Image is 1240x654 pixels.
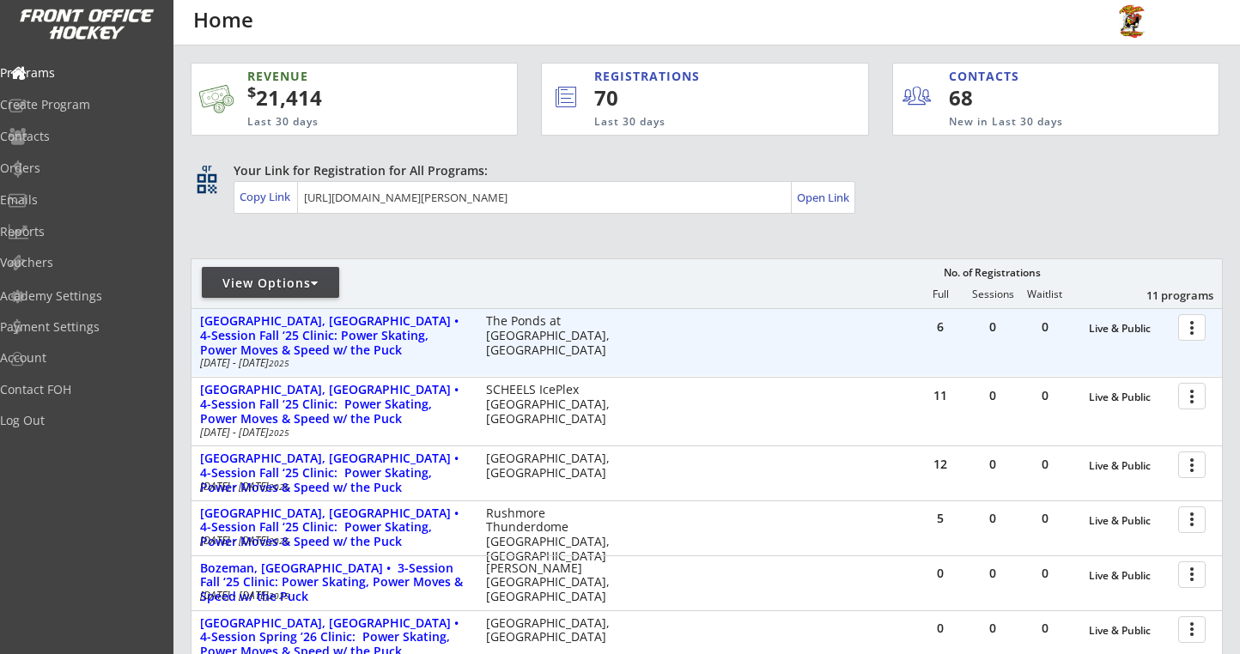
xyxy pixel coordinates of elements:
div: Last 30 days [594,115,798,130]
div: CONTACTS [949,68,1027,85]
button: more_vert [1178,314,1206,341]
div: 0 [915,622,966,634]
div: REVENUE [247,68,438,85]
div: 0 [1019,390,1071,402]
button: more_vert [1178,451,1206,478]
div: Waitlist [1018,288,1070,300]
div: [DATE] - [DATE] [200,590,463,601]
div: [GEOGRAPHIC_DATA], [GEOGRAPHIC_DATA] • 4-Session Fall ‘25 Clinic: Power Skating, Power Moves & Sp... [200,451,468,494]
em: 2025 [269,535,289,547]
div: View Options [202,275,339,292]
div: 0 [967,567,1018,579]
div: SCHEELS IcePlex [GEOGRAPHIC_DATA], [GEOGRAPHIC_DATA] [486,383,621,426]
div: Live & Public [1089,570,1170,582]
div: 11 programs [1124,288,1213,303]
div: No. of Registrations [939,267,1045,279]
em: 2025 [269,357,289,369]
div: 0 [967,622,1018,634]
div: 0 [1019,458,1071,470]
div: 68 [949,83,1055,112]
div: Rushmore Thunderdome [GEOGRAPHIC_DATA], [GEOGRAPHIC_DATA] [486,506,621,564]
div: Live & Public [1089,391,1170,403]
div: [GEOGRAPHIC_DATA], [GEOGRAPHIC_DATA] [486,616,621,645]
div: 0 [967,512,1018,524]
div: Bozeman, [GEOGRAPHIC_DATA] • 3-Session Fall ‘25 Clinic: Power Skating, Power Moves & Speed w/ the... [200,561,468,604]
div: 0 [1019,622,1071,634]
div: Live & Public [1089,323,1170,335]
div: [DATE] - [DATE] [200,427,463,438]
div: 21,414 [247,83,464,112]
div: 0 [1019,321,1071,333]
div: The Ponds at [GEOGRAPHIC_DATA], [GEOGRAPHIC_DATA] [486,314,621,357]
div: [DATE] - [DATE] [200,481,463,492]
div: Open Link [797,191,851,205]
div: Live & Public [1089,460,1170,472]
div: REGISTRATIONS [594,68,792,85]
div: qr [196,162,216,173]
div: [DATE] - [DATE] [200,358,463,368]
button: qr_code [194,171,220,197]
div: [PERSON_NAME][GEOGRAPHIC_DATA], [GEOGRAPHIC_DATA] [486,561,621,604]
div: Your Link for Registration for All Programs: [234,162,1170,179]
div: [GEOGRAPHIC_DATA], [GEOGRAPHIC_DATA] • 4-Session Fall ‘25 Clinic: Power Skating, Power Moves & Sp... [200,383,468,426]
a: Open Link [797,185,851,209]
div: 0 [915,567,966,579]
div: 0 [967,321,1018,333]
button: more_vert [1178,561,1206,588]
em: 2025 [269,427,289,439]
div: Full [915,288,966,300]
sup: $ [247,82,256,102]
div: [GEOGRAPHIC_DATA], [GEOGRAPHIC_DATA] [486,451,621,481]
button: more_vert [1178,616,1206,643]
div: Copy Link [240,189,294,204]
div: [DATE] - [DATE] [200,536,463,546]
div: [GEOGRAPHIC_DATA], [GEOGRAPHIC_DATA] • 4-Session Fall ‘25 Clinic: Power Skating, Power Moves & Sp... [200,314,468,357]
div: [GEOGRAPHIC_DATA], [GEOGRAPHIC_DATA] • 4-Session Fall ‘25 Clinic: Power Skating, Power Moves & Sp... [200,506,468,549]
div: 5 [915,512,966,524]
div: Sessions [967,288,1018,300]
button: more_vert [1178,383,1206,409]
div: 6 [915,321,966,333]
em: 2025 [269,590,289,602]
div: New in Last 30 days [949,115,1140,130]
div: 11 [915,390,966,402]
button: more_vert [1178,506,1206,533]
div: Last 30 days [247,115,438,130]
div: 12 [915,458,966,470]
div: Live & Public [1089,625,1170,637]
div: 0 [967,390,1018,402]
div: 0 [1019,512,1071,524]
div: Live & Public [1089,515,1170,527]
div: 70 [594,83,811,112]
div: 0 [1019,567,1071,579]
em: 2025 [269,481,289,493]
div: 0 [967,458,1018,470]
